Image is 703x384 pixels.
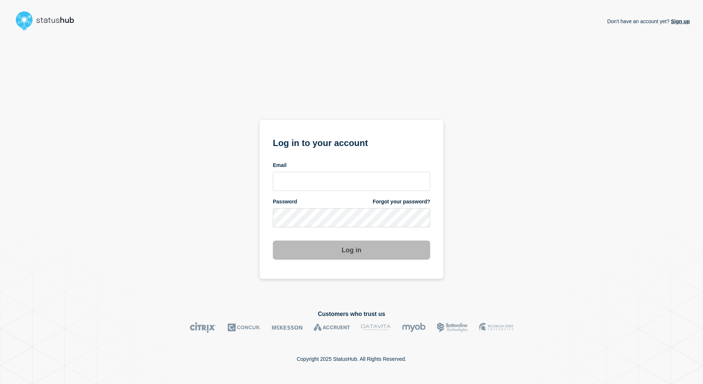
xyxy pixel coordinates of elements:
p: Don't have an account yet? [607,13,690,30]
img: McKesson logo [272,322,303,333]
img: Bottomline logo [437,322,468,333]
a: Sign up [670,18,690,24]
img: Accruent logo [314,322,350,333]
h1: Log in to your account [273,135,430,149]
img: Concur logo [228,322,261,333]
img: MSU logo [479,322,513,333]
h2: Customers who trust us [13,311,690,317]
img: StatusHub logo [13,9,83,32]
img: myob logo [402,322,426,333]
span: Password [273,198,297,205]
input: password input [273,208,430,227]
span: Email [273,162,286,169]
img: DataVita logo [361,322,391,333]
img: Citrix logo [190,322,217,333]
button: Log in [273,241,430,260]
a: Forgot your password? [373,198,430,205]
input: email input [273,172,430,191]
p: Copyright 2025 StatusHub. All Rights Reserved. [297,356,406,362]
